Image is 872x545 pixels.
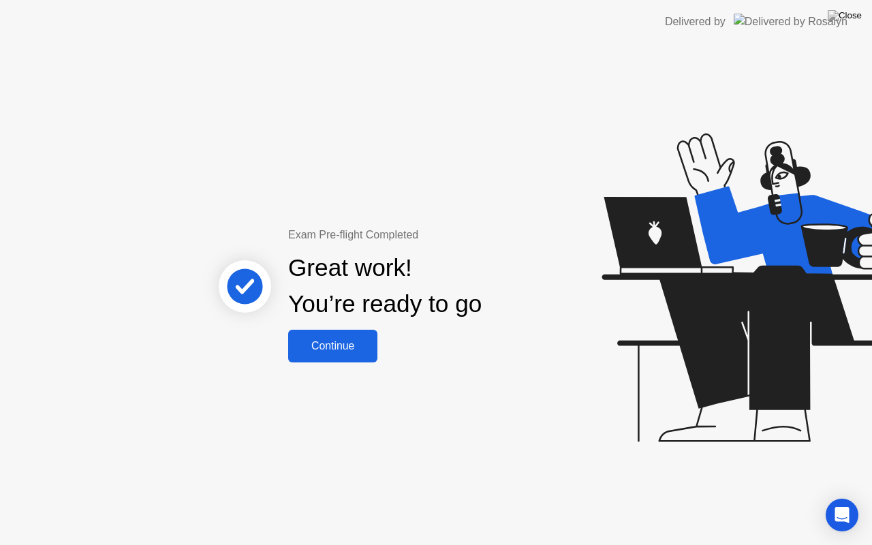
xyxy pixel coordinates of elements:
img: Delivered by Rosalyn [734,14,847,29]
button: Continue [288,330,377,362]
div: Great work! You’re ready to go [288,250,482,322]
div: Delivered by [665,14,726,30]
div: Open Intercom Messenger [826,499,858,531]
img: Close [828,10,862,21]
div: Exam Pre-flight Completed [288,227,570,243]
div: Continue [292,340,373,352]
